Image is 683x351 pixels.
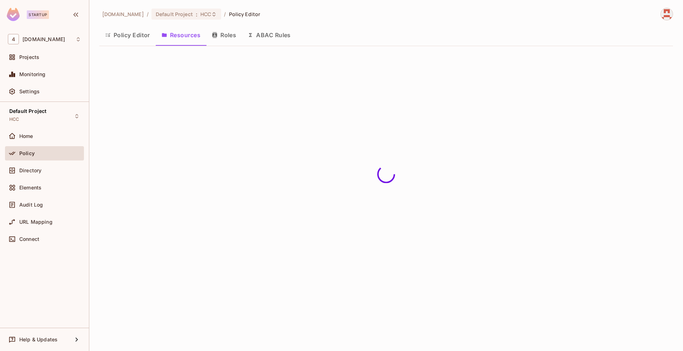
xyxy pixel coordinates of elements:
button: Policy Editor [99,26,156,44]
span: HCC [9,117,19,122]
span: URL Mapping [19,219,53,225]
span: Projects [19,54,39,60]
span: Help & Updates [19,337,58,342]
span: HCC [200,11,211,18]
li: / [224,11,226,18]
span: Connect [19,236,39,242]
button: ABAC Rules [242,26,296,44]
button: Resources [156,26,206,44]
img: abrar.gohar@46labs.com [661,8,673,20]
span: the active workspace [102,11,144,18]
span: Home [19,133,33,139]
span: Elements [19,185,41,191]
div: Startup [27,10,49,19]
span: 4 [8,34,19,44]
span: Monitoring [19,71,46,77]
span: Policy Editor [229,11,260,18]
span: : [195,11,198,17]
span: Audit Log [19,202,43,208]
button: Roles [206,26,242,44]
span: Default Project [156,11,193,18]
span: Directory [19,168,41,173]
span: Workspace: 46labs.com [23,36,65,42]
li: / [147,11,149,18]
span: Settings [19,89,40,94]
span: Default Project [9,108,46,114]
img: SReyMgAAAABJRU5ErkJggg== [7,8,20,21]
span: Policy [19,150,35,156]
